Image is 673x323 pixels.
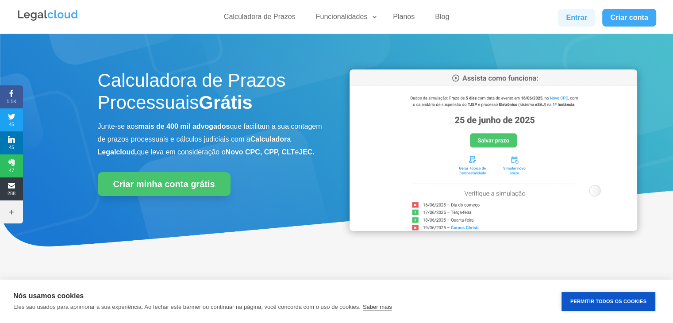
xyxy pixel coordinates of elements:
[561,292,655,311] button: Permitir Todos os Cookies
[602,9,656,27] a: Criar conta
[350,69,637,231] img: Calculadora de Prazos Processuais da Legalcloud
[558,9,595,27] a: Entrar
[17,9,79,22] img: Legalcloud Logo
[98,172,231,196] a: Criar minha conta grátis
[430,12,454,25] a: Blog
[13,304,361,310] p: Eles são usados para aprimorar a sua experiência. Ao fechar este banner ou continuar na página, v...
[98,69,323,119] h1: Calculadora de Prazos Processuais
[13,292,84,300] strong: Nós usamos cookies
[98,135,291,156] b: Calculadora Legalcloud,
[17,16,79,23] a: Logo da Legalcloud
[350,225,637,232] a: Calculadora de Prazos Processuais da Legalcloud
[299,148,315,156] b: JEC.
[138,123,230,130] b: mais de 400 mil advogados
[311,12,378,25] a: Funcionalidades
[98,120,323,158] p: Junte-se aos que facilitam a sua contagem de prazos processuais e cálculos judiciais com a que le...
[226,148,295,156] b: Novo CPC, CPP, CLT
[388,12,420,25] a: Planos
[199,92,252,113] strong: Grátis
[363,304,392,311] a: Saber mais
[219,12,301,25] a: Calculadora de Prazos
